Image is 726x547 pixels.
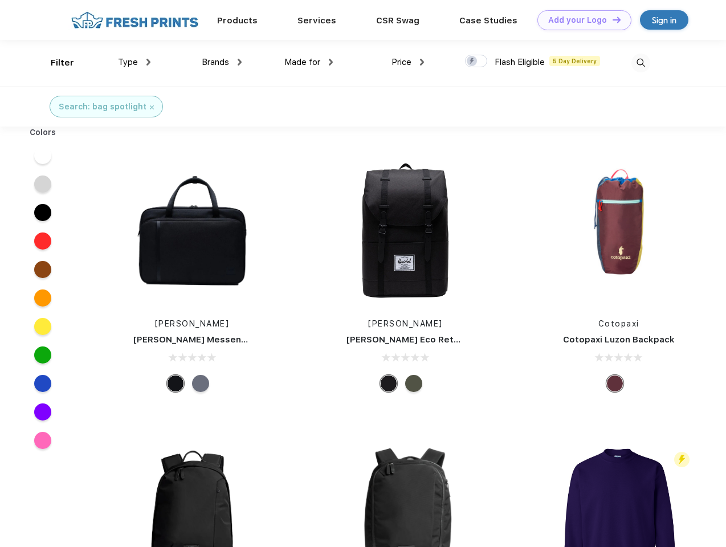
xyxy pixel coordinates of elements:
[217,15,258,26] a: Products
[405,375,422,392] div: Forest
[368,319,443,328] a: [PERSON_NAME]
[59,101,146,113] div: Search: bag spotlight
[329,155,481,307] img: func=resize&h=266
[116,155,268,307] img: func=resize&h=266
[548,15,607,25] div: Add your Logo
[68,10,202,30] img: fo%20logo%202.webp
[155,319,230,328] a: [PERSON_NAME]
[118,57,138,67] span: Type
[329,59,333,66] img: dropdown.png
[652,14,676,27] div: Sign in
[606,375,623,392] div: Surprise
[391,57,411,67] span: Price
[640,10,688,30] a: Sign in
[146,59,150,66] img: dropdown.png
[346,334,580,345] a: [PERSON_NAME] Eco Retreat 15" Computer Backpack
[563,334,675,345] a: Cotopaxi Luzon Backpack
[631,54,650,72] img: desktop_search.svg
[420,59,424,66] img: dropdown.png
[192,375,209,392] div: Raven Crosshatch
[51,56,74,70] div: Filter
[21,126,65,138] div: Colors
[543,155,695,307] img: func=resize&h=266
[167,375,184,392] div: Black
[202,57,229,67] span: Brands
[238,59,242,66] img: dropdown.png
[613,17,621,23] img: DT
[133,334,256,345] a: [PERSON_NAME] Messenger
[495,57,545,67] span: Flash Eligible
[150,105,154,109] img: filter_cancel.svg
[380,375,397,392] div: Black
[598,319,639,328] a: Cotopaxi
[674,452,690,467] img: flash_active_toggle.svg
[549,56,600,66] span: 5 Day Delivery
[284,57,320,67] span: Made for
